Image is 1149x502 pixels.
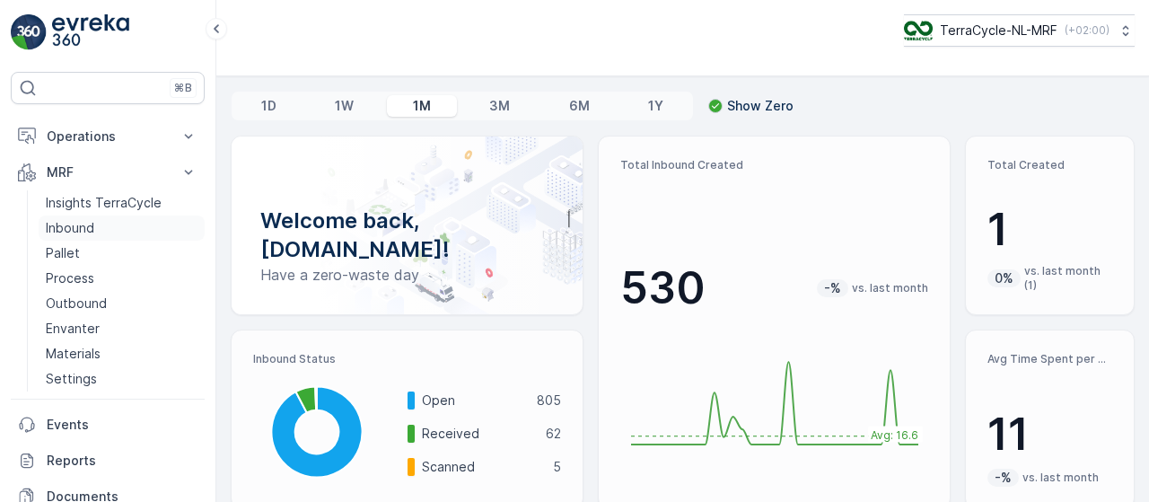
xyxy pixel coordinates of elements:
[47,416,197,434] p: Events
[413,97,431,115] p: 1M
[648,97,663,115] p: 1Y
[569,97,590,115] p: 6M
[46,295,107,313] p: Outbound
[260,207,554,264] p: Welcome back, [DOMAIN_NAME]!
[46,244,80,262] p: Pallet
[39,241,205,266] a: Pallet
[335,97,354,115] p: 1W
[39,291,205,316] a: Outbound
[620,158,928,172] p: Total Inbound Created
[46,219,94,237] p: Inbound
[1022,471,1099,485] p: vs. last month
[39,190,205,216] a: Insights TerraCycle
[822,279,843,297] p: -%
[993,269,1015,287] p: 0%
[1024,264,1112,293] p: vs. last month (1)
[422,425,534,443] p: Received
[39,266,205,291] a: Process
[993,469,1013,487] p: -%
[852,281,928,295] p: vs. last month
[553,458,561,476] p: 5
[47,452,197,470] p: Reports
[987,203,1112,257] p: 1
[39,316,205,341] a: Envanter
[940,22,1057,40] p: TerraCycle-NL-MRF
[260,264,554,286] p: Have a zero-waste day
[11,119,205,154] button: Operations
[904,21,933,40] img: TC_v739CUj.png
[987,158,1112,172] p: Total Created
[39,216,205,241] a: Inbound
[987,408,1112,462] p: 11
[46,194,162,212] p: Insights TerraCycle
[546,425,561,443] p: 62
[11,407,205,443] a: Events
[987,352,1112,366] p: Avg Time Spent per Process (hr)
[11,443,205,479] a: Reports
[39,341,205,366] a: Materials
[904,14,1135,47] button: TerraCycle-NL-MRF(+02:00)
[422,458,541,476] p: Scanned
[46,320,100,338] p: Envanter
[52,14,129,50] img: logo_light-DOdMpM7g.png
[47,163,169,181] p: MRF
[1065,23,1110,38] p: ( +02:00 )
[489,97,510,115] p: 3M
[11,14,47,50] img: logo
[620,261,706,315] p: 530
[47,128,169,145] p: Operations
[46,370,97,388] p: Settings
[727,97,794,115] p: Show Zero
[39,366,205,392] a: Settings
[46,345,101,363] p: Materials
[174,81,192,95] p: ⌘B
[422,392,525,410] p: Open
[46,269,94,287] p: Process
[537,392,561,410] p: 805
[261,97,276,115] p: 1D
[11,154,205,190] button: MRF
[253,352,561,366] p: Inbound Status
